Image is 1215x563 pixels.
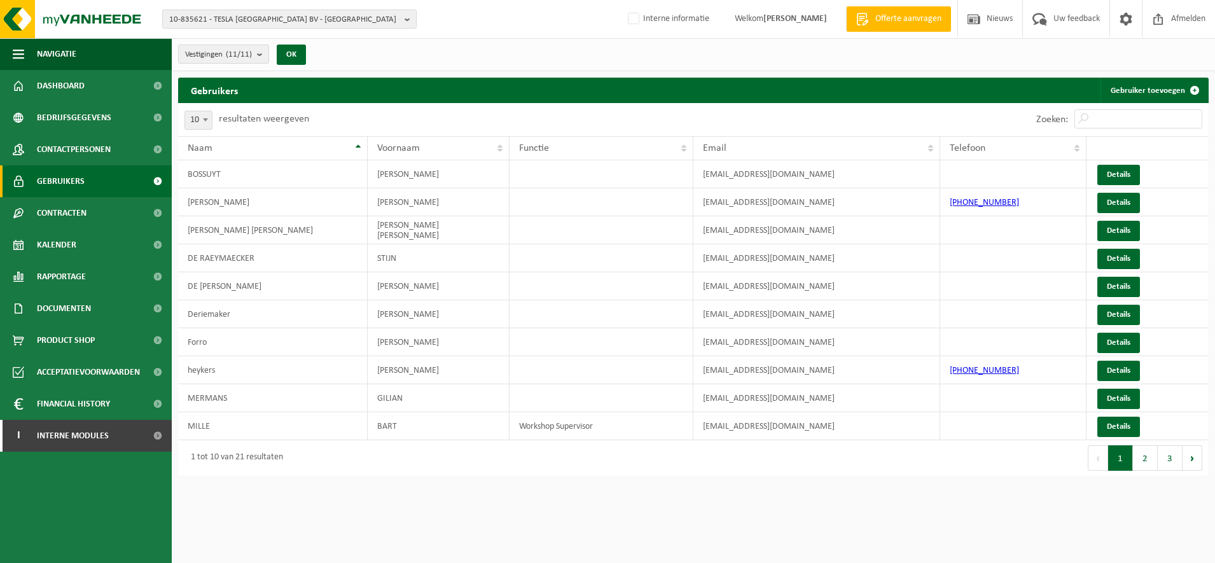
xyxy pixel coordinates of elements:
span: Navigatie [37,38,76,70]
a: Details [1097,361,1140,381]
a: Details [1097,249,1140,269]
a: Gebruiker toevoegen [1100,78,1207,103]
td: [EMAIL_ADDRESS][DOMAIN_NAME] [693,272,940,300]
td: [PERSON_NAME] [368,300,510,328]
span: Documenten [37,293,91,324]
label: resultaten weergeven [219,114,309,124]
td: GILIAN [368,384,510,412]
a: Details [1097,333,1140,353]
td: [EMAIL_ADDRESS][DOMAIN_NAME] [693,356,940,384]
td: STIJN [368,244,510,272]
a: Details [1097,277,1140,297]
span: Contactpersonen [37,134,111,165]
span: Telefoon [950,143,985,153]
label: Zoeken: [1036,115,1068,125]
td: heykers [178,356,368,384]
td: [EMAIL_ADDRESS][DOMAIN_NAME] [693,384,940,412]
td: [EMAIL_ADDRESS][DOMAIN_NAME] [693,300,940,328]
a: [PHONE_NUMBER] [950,366,1019,375]
td: Forro [178,328,368,356]
span: Vestigingen [185,45,252,64]
span: 10 [184,111,212,130]
button: 10-835621 - TESLA [GEOGRAPHIC_DATA] BV - [GEOGRAPHIC_DATA] [162,10,417,29]
div: 1 tot 10 van 21 resultaten [184,447,283,469]
span: Financial History [37,388,110,420]
td: BART [368,412,510,440]
a: Details [1097,417,1140,437]
td: [EMAIL_ADDRESS][DOMAIN_NAME] [693,412,940,440]
a: Details [1097,389,1140,409]
td: [PERSON_NAME] [PERSON_NAME] [368,216,510,244]
td: [PERSON_NAME] [368,188,510,216]
span: Kalender [37,229,76,261]
td: Deriemaker [178,300,368,328]
td: MERMANS [178,384,368,412]
td: [PERSON_NAME] [368,272,510,300]
td: DE [PERSON_NAME] [178,272,368,300]
td: [EMAIL_ADDRESS][DOMAIN_NAME] [693,160,940,188]
td: [PERSON_NAME] [368,328,510,356]
td: [PERSON_NAME] [178,188,368,216]
strong: [PERSON_NAME] [763,14,827,24]
td: [PERSON_NAME] [368,356,510,384]
span: Naam [188,143,212,153]
span: Interne modules [37,420,109,452]
count: (11/11) [226,50,252,59]
a: [PHONE_NUMBER] [950,198,1019,207]
button: 3 [1158,445,1183,471]
span: Product Shop [37,324,95,356]
label: Interne informatie [625,10,709,29]
td: [EMAIL_ADDRESS][DOMAIN_NAME] [693,188,940,216]
button: 2 [1133,445,1158,471]
a: Details [1097,305,1140,325]
button: Next [1183,445,1202,471]
button: OK [277,45,306,65]
td: DE RAEYMAECKER [178,244,368,272]
h2: Gebruikers [178,78,251,102]
button: Vestigingen(11/11) [178,45,269,64]
span: 10 [185,111,212,129]
span: Rapportage [37,261,86,293]
td: Workshop Supervisor [510,412,693,440]
span: Voornaam [377,143,420,153]
td: [PERSON_NAME] [368,160,510,188]
button: 1 [1108,445,1133,471]
span: 10-835621 - TESLA [GEOGRAPHIC_DATA] BV - [GEOGRAPHIC_DATA] [169,10,399,29]
span: Gebruikers [37,165,85,197]
td: [EMAIL_ADDRESS][DOMAIN_NAME] [693,244,940,272]
span: I [13,420,24,452]
span: Email [703,143,726,153]
td: [EMAIL_ADDRESS][DOMAIN_NAME] [693,216,940,244]
a: Details [1097,165,1140,185]
span: Contracten [37,197,87,229]
span: Acceptatievoorwaarden [37,356,140,388]
button: Previous [1088,445,1108,471]
span: Offerte aanvragen [872,13,945,25]
a: Details [1097,221,1140,241]
a: Offerte aanvragen [846,6,951,32]
span: Bedrijfsgegevens [37,102,111,134]
td: [PERSON_NAME] [PERSON_NAME] [178,216,368,244]
a: Details [1097,193,1140,213]
td: [EMAIL_ADDRESS][DOMAIN_NAME] [693,328,940,356]
span: Dashboard [37,70,85,102]
span: Functie [519,143,549,153]
td: MILLE [178,412,368,440]
td: BOSSUYT [178,160,368,188]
